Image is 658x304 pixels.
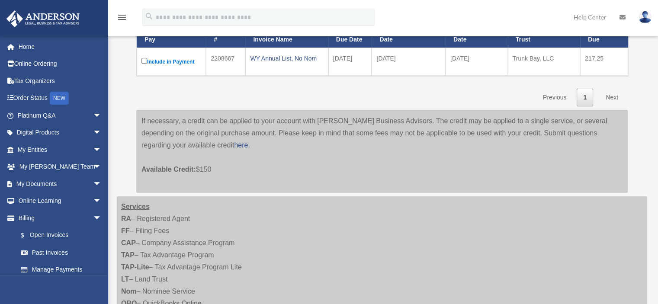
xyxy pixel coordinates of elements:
strong: RA [121,215,131,222]
span: arrow_drop_down [93,141,110,159]
strong: TAP [121,251,135,259]
span: arrow_drop_down [93,209,110,227]
div: If necessary, a credit can be applied to your account with [PERSON_NAME] Business Advisors. The c... [136,110,628,193]
span: arrow_drop_down [93,107,110,125]
span: arrow_drop_down [93,124,110,142]
a: Online Ordering [6,55,115,73]
a: Manage Payments [12,261,110,278]
a: Next [599,89,625,106]
a: here. [234,141,250,149]
td: 217.25 [580,48,628,76]
strong: Services [121,203,150,210]
td: [DATE] [328,48,372,76]
a: My [PERSON_NAME] Teamarrow_drop_down [6,158,115,176]
img: Anderson Advisors Platinum Portal [4,10,82,27]
a: My Entitiesarrow_drop_down [6,141,115,158]
strong: CAP [121,239,136,246]
a: Billingarrow_drop_down [6,209,110,227]
td: [DATE] [446,48,508,76]
a: menu [117,15,127,22]
div: WY Annual List, No Nom [250,52,323,64]
a: Platinum Q&Aarrow_drop_down [6,107,115,124]
strong: LT [121,275,129,283]
input: Include in Payment [141,58,147,64]
span: arrow_drop_down [93,192,110,210]
p: $150 [141,151,623,176]
a: Past Invoices [12,244,110,261]
td: 2208667 [206,48,245,76]
td: Trunk Bay, LLC [508,48,580,76]
a: 1 [577,89,593,106]
a: Home [6,38,115,55]
i: menu [117,12,127,22]
a: Online Learningarrow_drop_down [6,192,115,210]
td: [DATE] [372,48,446,76]
span: Available Credit: [141,166,196,173]
i: search [144,12,154,21]
strong: Nom [121,288,137,295]
a: $Open Invoices [12,227,106,244]
a: Digital Productsarrow_drop_down [6,124,115,141]
span: arrow_drop_down [93,158,110,176]
span: $ [26,230,30,241]
a: My Documentsarrow_drop_down [6,175,115,192]
a: Tax Organizers [6,72,115,90]
label: Include in Payment [141,56,201,67]
strong: TAP-Lite [121,263,149,271]
a: Order StatusNEW [6,90,115,107]
a: Previous [536,89,573,106]
img: User Pic [639,11,652,23]
span: arrow_drop_down [93,175,110,193]
div: NEW [50,92,69,105]
strong: FF [121,227,130,234]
